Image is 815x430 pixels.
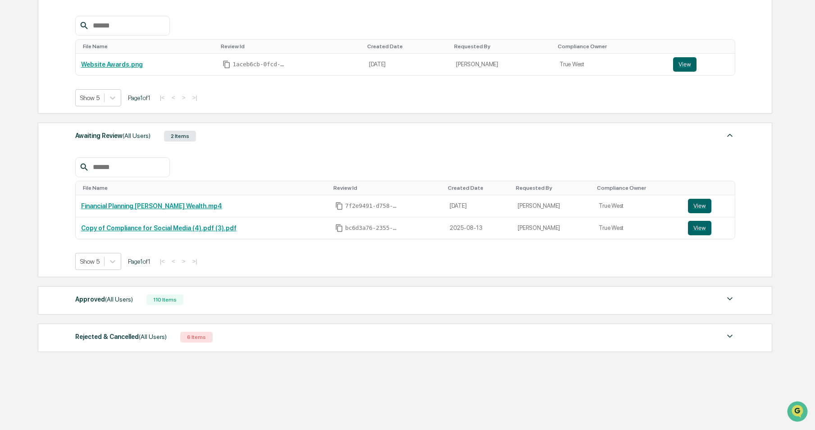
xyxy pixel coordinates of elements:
div: Toggle SortBy [690,185,731,191]
a: View [688,199,729,213]
input: Clear [23,41,149,50]
div: Toggle SortBy [333,185,441,191]
td: True West [554,54,668,75]
button: |< [157,257,168,265]
img: 1746055101610-c473b297-6a78-478c-a979-82029cc54cd1 [9,69,25,85]
span: Copy Id [335,202,343,210]
td: True West [593,195,682,217]
div: Toggle SortBy [516,185,590,191]
button: |< [157,94,168,101]
button: View [688,199,711,213]
span: bc6d3a76-2355-4cb1-9995-5a95691bd23d [345,224,399,232]
a: Copy of Compliance for Social Media (4).pdf (3).pdf [81,224,237,232]
span: 7f2e9491-d758-45c0-808c-b2b57e2cc082 [345,202,399,210]
div: Toggle SortBy [221,43,360,50]
div: Toggle SortBy [454,43,551,50]
div: 6 Items [180,332,213,343]
td: [PERSON_NAME] [451,54,554,75]
span: (All Users) [123,132,150,139]
div: Awaiting Review [75,130,150,142]
button: >| [190,257,200,265]
div: Toggle SortBy [367,43,447,50]
div: 🗄️ [65,114,73,122]
div: 110 Items [146,294,183,305]
a: View [688,221,729,235]
a: Financial Planning [PERSON_NAME] Wealth.mp4 [81,202,222,210]
img: caret [724,293,735,304]
span: Data Lookup [18,131,57,140]
img: caret [724,130,735,141]
button: > [179,94,188,101]
td: [PERSON_NAME] [512,217,593,239]
div: Toggle SortBy [675,43,731,50]
div: 🔎 [9,132,16,139]
span: Copy Id [223,60,231,69]
div: Rejected & Cancelled [75,331,167,343]
a: 🖐️Preclearance [5,110,62,126]
a: Website Awards.png [81,61,143,68]
div: Toggle SortBy [597,185,678,191]
p: How can we help? [9,19,164,33]
td: [DATE] [364,54,451,75]
span: 1aceb6cb-0fcd-4a01-9888-e65f7387945d [232,61,287,68]
div: Toggle SortBy [83,43,214,50]
div: Toggle SortBy [83,185,326,191]
div: 2 Items [164,131,196,142]
td: [PERSON_NAME] [512,195,593,217]
a: 🗄️Attestations [62,110,115,126]
img: caret [724,331,735,342]
button: View [688,221,711,235]
div: 🖐️ [9,114,16,122]
td: [DATE] [444,195,512,217]
span: Preclearance [18,114,58,123]
a: Powered byPylon [64,152,109,160]
button: < [169,94,178,101]
span: (All Users) [105,296,133,303]
span: Page 1 of 1 [128,258,150,265]
span: Page 1 of 1 [128,94,150,101]
button: < [169,257,178,265]
span: Pylon [90,153,109,160]
span: (All Users) [139,333,167,340]
a: 🔎Data Lookup [5,127,60,143]
div: Toggle SortBy [448,185,509,191]
button: >| [190,94,200,101]
iframe: Open customer support [786,400,810,425]
div: We're available if you need us! [31,78,114,85]
div: Approved [75,293,133,305]
span: Copy Id [335,224,343,232]
div: Start new chat [31,69,148,78]
button: Start new chat [153,72,164,82]
button: > [179,257,188,265]
a: View [673,57,729,72]
span: Attestations [74,114,112,123]
button: View [673,57,697,72]
div: Toggle SortBy [558,43,664,50]
td: True West [593,217,682,239]
td: 2025-08-13 [444,217,512,239]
